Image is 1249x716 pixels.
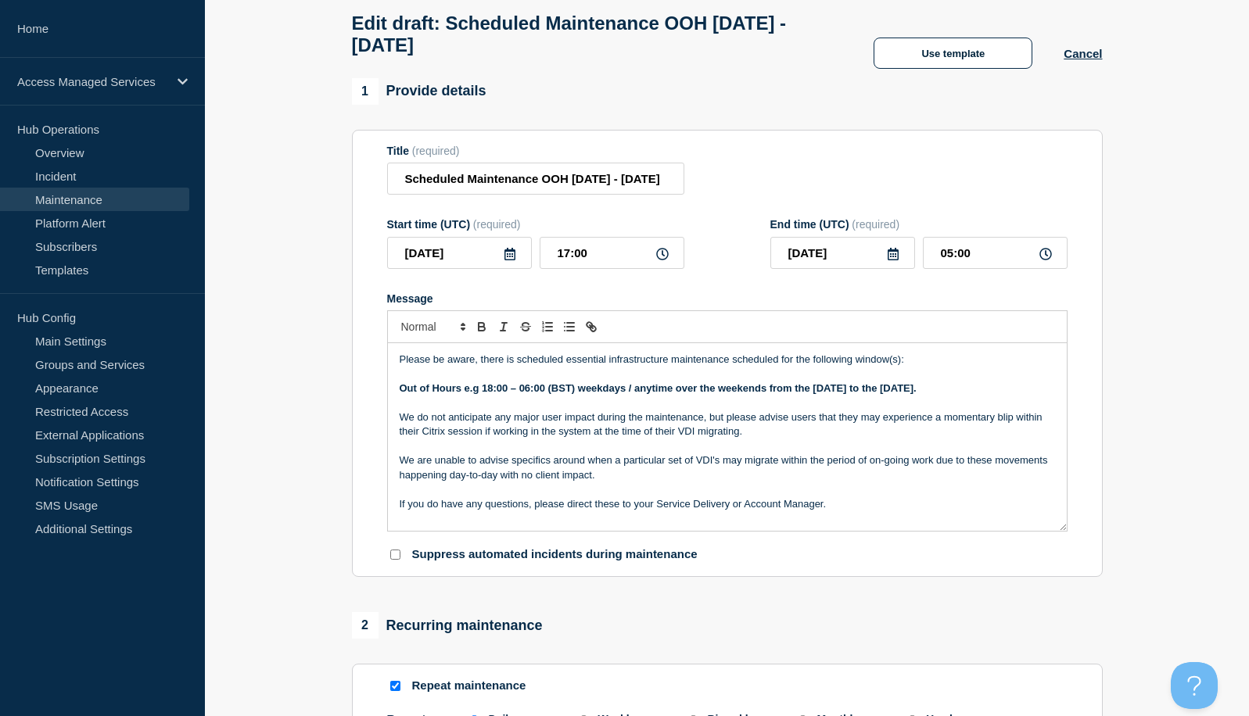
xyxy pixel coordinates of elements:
button: Toggle bulleted list [558,317,580,336]
span: (required) [473,218,521,231]
span: 2 [352,612,379,639]
p: Access Managed Services [17,75,167,88]
input: Repeat maintenance [390,681,400,691]
p: We are unable to advise specifics around when a particular set of VDI's may migrate within the pe... [400,453,1055,482]
input: Suppress automated incidents during maintenance [390,550,400,560]
div: Recurring maintenance [352,612,543,639]
p: Please be aware, there is scheduled essential infrastructure maintenance scheduled for the follow... [400,353,1055,367]
div: Message [387,292,1068,305]
input: Title [387,163,684,195]
p: If you do have any questions, please direct these to your Service Delivery or Account Manager. [400,497,1055,511]
button: Use template [874,38,1032,69]
p: Repeat maintenance [412,678,526,693]
span: (required) [852,218,899,231]
input: HH:MM [923,237,1068,269]
iframe: Help Scout Beacon - Open [1171,662,1218,709]
button: Toggle ordered list [537,317,558,336]
button: Toggle italic text [493,317,515,336]
p: Suppress automated incidents during maintenance [412,547,698,562]
span: (required) [412,145,460,157]
h1: Edit draft: Scheduled Maintenance OOH [DATE] - [DATE] [352,13,843,56]
p: We do not anticipate any major user impact during the maintenance, but please advise users that t... [400,410,1055,439]
button: Cancel [1064,47,1102,60]
input: YYYY-MM-DD [770,237,915,269]
button: Toggle bold text [471,317,493,336]
div: Message [388,343,1067,531]
span: 1 [352,78,379,105]
input: HH:MM [540,237,684,269]
div: Title [387,145,684,157]
strong: Out of Hours e.g 18:00 – 06:00 (BST) weekdays / anytime over the weekends from the [DATE] to the ... [400,382,917,394]
div: Start time (UTC) [387,218,684,231]
button: Toggle strikethrough text [515,317,537,336]
button: Toggle link [580,317,602,336]
span: Font size [394,317,471,336]
input: YYYY-MM-DD [387,237,532,269]
div: End time (UTC) [770,218,1068,231]
div: Provide details [352,78,486,105]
